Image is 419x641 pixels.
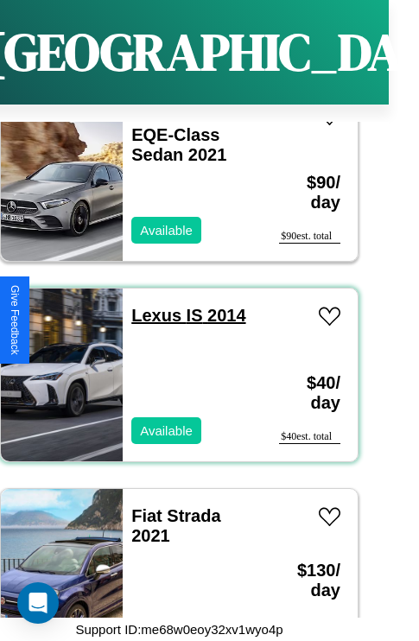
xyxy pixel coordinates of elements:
div: Open Intercom Messenger [17,582,59,624]
div: $ 40 est. total [279,430,340,444]
a: Lexus IS 2014 [131,306,245,325]
a: Fiat Strada 2021 [131,506,220,545]
p: Available [140,419,193,442]
a: Mercedes EQE-Class Sedan 2021 [131,105,226,164]
p: Support ID: me68w0eoy32xv1wyo4p [75,618,283,641]
p: Available [140,219,193,242]
h3: $ 40 / day [279,356,340,430]
h3: $ 130 / day [279,543,340,618]
h3: $ 90 / day [279,155,340,230]
div: $ 90 est. total [279,230,340,244]
div: Give Feedback [9,285,21,355]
